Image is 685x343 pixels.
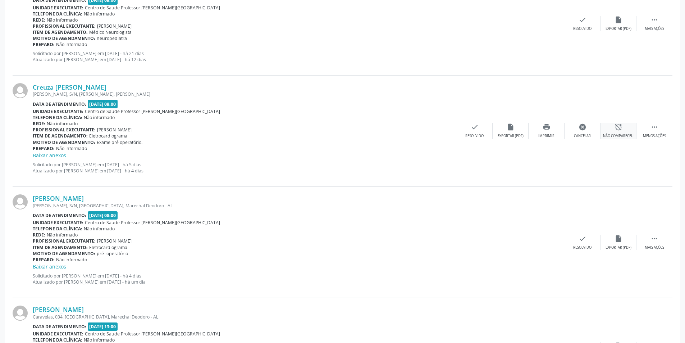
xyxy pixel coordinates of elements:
b: Telefone da clínica: [33,114,82,121]
a: Creuza [PERSON_NAME] [33,83,106,91]
div: Mais ações [645,245,664,250]
b: Item de agendamento: [33,29,88,35]
i: insert_drive_file [507,123,515,131]
span: Não informado [84,11,115,17]
b: Motivo de agendamento: [33,139,95,145]
i:  [650,123,658,131]
span: Centro de Saude Professor [PERSON_NAME][GEOGRAPHIC_DATA] [85,220,220,226]
i: alarm_off [615,123,622,131]
p: Solicitado por [PERSON_NAME] em [DATE] - há 4 dias Atualizado por [PERSON_NAME] em [DATE] - há um... [33,273,565,285]
b: Profissional executante: [33,127,96,133]
i: print [543,123,551,131]
i: check [579,16,586,24]
b: Data de atendimento: [33,101,86,107]
div: Caravelas, 034, [GEOGRAPHIC_DATA], Marechal Deodoro - AL [33,314,565,320]
i: insert_drive_file [615,235,622,243]
b: Item de agendamento: [33,133,88,139]
i:  [650,16,658,24]
i: check [471,123,479,131]
span: Não informado [47,232,78,238]
img: img [13,83,28,98]
span: [PERSON_NAME] [97,23,132,29]
span: Não informado [84,114,115,121]
b: Unidade executante: [33,5,83,11]
span: Não informado [84,226,115,232]
b: Preparo: [33,257,55,263]
b: Unidade executante: [33,108,83,114]
b: Data de atendimento: [33,324,86,330]
span: neuropediatra [97,35,127,41]
b: Telefone da clínica: [33,226,82,232]
i: insert_drive_file [615,16,622,24]
div: Resolvido [465,134,484,139]
a: [PERSON_NAME] [33,194,84,202]
a: Baixar anexos [33,152,66,159]
img: img [13,194,28,209]
img: img [13,306,28,321]
i:  [650,235,658,243]
b: Telefone da clínica: [33,337,82,343]
div: Não compareceu [603,134,634,139]
span: [DATE] 08:00 [88,211,118,220]
b: Preparo: [33,41,55,48]
b: Preparo: [33,145,55,152]
span: pré- operatório [97,251,128,257]
div: [PERSON_NAME], S/N, [GEOGRAPHIC_DATA], Marechal Deodoro - AL [33,203,565,209]
span: Eletrocardiograma [89,244,127,251]
b: Profissional executante: [33,23,96,29]
span: Não informado [56,257,87,263]
b: Data de atendimento: [33,212,86,218]
span: Centro de Saude Professor [PERSON_NAME][GEOGRAPHIC_DATA] [85,108,220,114]
a: Baixar anexos [33,263,66,270]
a: [PERSON_NAME] [33,306,84,313]
div: [PERSON_NAME], S/N, [PERSON_NAME], [PERSON_NAME] [33,91,457,97]
span: [PERSON_NAME] [97,127,132,133]
span: Centro de Saude Professor [PERSON_NAME][GEOGRAPHIC_DATA] [85,331,220,337]
span: Eletrocardiograma [89,133,127,139]
div: Mais ações [645,26,664,31]
b: Unidade executante: [33,220,83,226]
b: Unidade executante: [33,331,83,337]
b: Motivo de agendamento: [33,35,95,41]
i: check [579,235,586,243]
b: Rede: [33,232,45,238]
div: Menos ações [643,134,666,139]
b: Motivo de agendamento: [33,251,95,257]
span: Não informado [84,337,115,343]
b: Rede: [33,17,45,23]
div: Resolvido [573,26,592,31]
b: Item de agendamento: [33,244,88,251]
b: Profissional executante: [33,238,96,244]
b: Telefone da clínica: [33,11,82,17]
span: [PERSON_NAME] [97,238,132,244]
div: Resolvido [573,245,592,250]
span: [DATE] 13:00 [88,322,118,331]
div: Exportar (PDF) [606,26,631,31]
div: Exportar (PDF) [498,134,524,139]
span: [DATE] 08:00 [88,100,118,108]
div: Exportar (PDF) [606,245,631,250]
div: Cancelar [574,134,591,139]
span: Não informado [47,17,78,23]
b: Rede: [33,121,45,127]
span: Não informado [56,41,87,48]
p: Solicitado por [PERSON_NAME] em [DATE] - há 5 dias Atualizado por [PERSON_NAME] em [DATE] - há 4 ... [33,162,457,174]
span: Médico Neurologista [89,29,132,35]
span: Não informado [47,121,78,127]
span: Não informado [56,145,87,152]
span: Centro de Saude Professor [PERSON_NAME][GEOGRAPHIC_DATA] [85,5,220,11]
p: Solicitado por [PERSON_NAME] em [DATE] - há 21 dias Atualizado por [PERSON_NAME] em [DATE] - há 1... [33,50,565,63]
span: Exame pré operatório. [97,139,142,145]
i: cancel [579,123,586,131]
div: Imprimir [538,134,554,139]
